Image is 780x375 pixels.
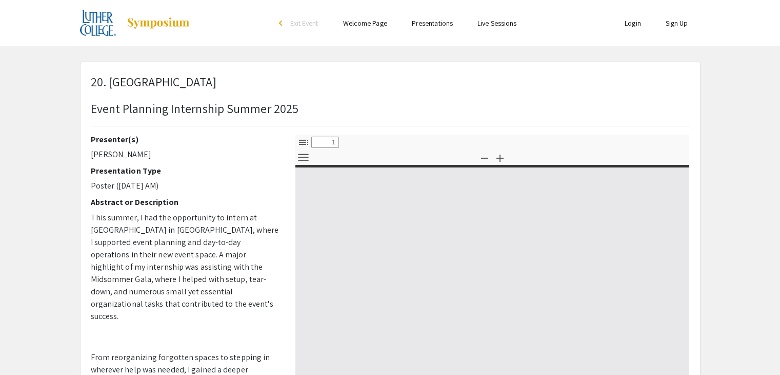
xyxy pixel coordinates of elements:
div: arrow_back_ios [279,20,285,26]
h2: Presenter(s) [91,135,280,144]
h2: Abstract or Description [91,197,280,207]
a: Login [625,18,641,28]
span: This summer, I had the opportunity to intern at [GEOGRAPHIC_DATA] in [GEOGRAPHIC_DATA], where I s... [91,212,279,322]
p: Event Planning Internship Summer 2025 [91,99,299,118]
h2: Presentation Type [91,166,280,176]
img: Symposium by ForagerOne [126,17,190,29]
button: Tools [295,150,312,165]
a: Live Sessions [477,18,516,28]
a: Welcome Page [343,18,387,28]
a: Sign Up [666,18,688,28]
span: Exit Event [290,18,318,28]
button: Toggle Sidebar [295,135,312,149]
p: 20. [GEOGRAPHIC_DATA] [91,72,299,91]
img: 2025 Experiential Learning Showcase [80,10,116,36]
input: Page [311,137,339,148]
p: Poster ([DATE] AM) [91,180,280,192]
a: 2025 Experiential Learning Showcase [80,10,191,36]
button: Zoom In [491,150,509,165]
a: Presentations [412,18,453,28]
p: [PERSON_NAME] [91,148,280,161]
button: Zoom Out [476,150,493,165]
